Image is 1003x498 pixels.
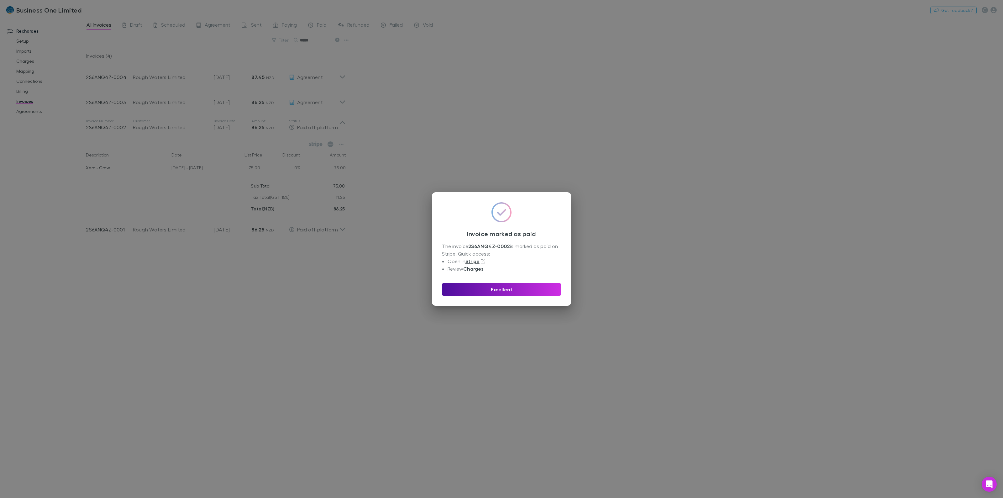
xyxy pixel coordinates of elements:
[442,283,561,296] button: Excellent
[982,477,997,492] div: Open Intercom Messenger
[442,230,561,237] h3: Invoice marked as paid
[491,202,512,222] img: GradientCheckmarkIcon.svg
[463,266,484,272] a: Charges
[468,243,510,249] strong: 2S6ANQ4Z-0002
[442,242,561,273] div: The invoice is marked as paid on Stripe. Quick access:
[448,265,561,273] li: Review
[448,257,561,265] li: Open in
[465,258,480,264] a: Stripe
